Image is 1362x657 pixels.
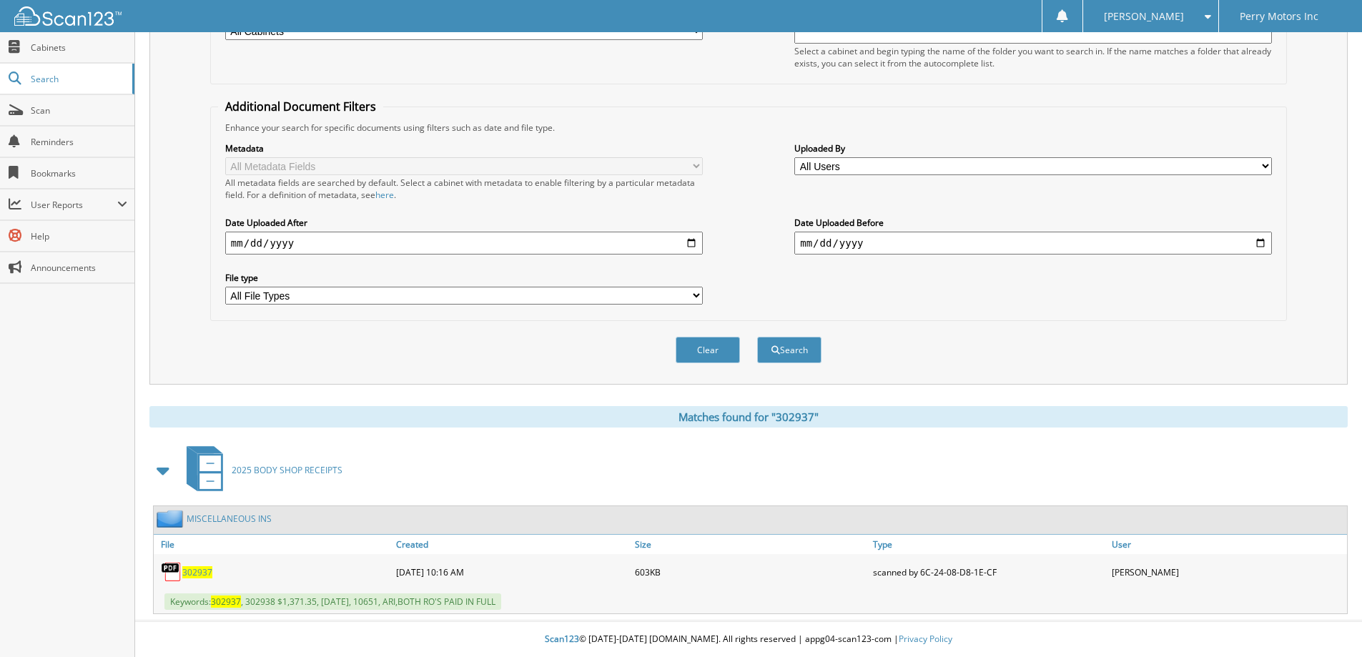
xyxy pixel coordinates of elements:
[225,142,703,154] label: Metadata
[899,633,952,645] a: Privacy Policy
[631,535,870,554] a: Size
[545,633,579,645] span: Scan123
[187,513,272,525] a: MISCELLANEOUS INS
[149,406,1348,428] div: Matches found for "302937"
[375,189,394,201] a: here
[135,622,1362,657] div: © [DATE]-[DATE] [DOMAIN_NAME]. All rights reserved | appg04-scan123-com |
[161,561,182,583] img: PDF.png
[31,167,127,179] span: Bookmarks
[182,566,212,578] a: 302937
[757,337,821,363] button: Search
[218,122,1279,134] div: Enhance your search for specific documents using filters such as date and file type.
[218,99,383,114] legend: Additional Document Filters
[393,535,631,554] a: Created
[869,558,1108,586] div: scanned by 6C-24-08-D8-1E-CF
[31,73,125,85] span: Search
[794,232,1272,255] input: end
[211,596,241,608] span: 302937
[676,337,740,363] button: Clear
[794,142,1272,154] label: Uploaded By
[178,442,342,498] a: 2025 BODY SHOP RECEIPTS
[31,136,127,148] span: Reminders
[1104,12,1184,21] span: [PERSON_NAME]
[225,177,703,201] div: All metadata fields are searched by default. Select a cabinet with metadata to enable filtering b...
[31,262,127,274] span: Announcements
[869,535,1108,554] a: Type
[1108,558,1347,586] div: [PERSON_NAME]
[225,232,703,255] input: start
[225,217,703,229] label: Date Uploaded After
[1240,12,1318,21] span: Perry Motors Inc
[1291,588,1362,657] iframe: Chat Widget
[157,510,187,528] img: folder2.png
[164,593,501,610] span: Keywords: , 302938 $1,371.35, [DATE], 10651, ARI,BOTH RO'S PAID IN FULL
[31,199,117,211] span: User Reports
[31,41,127,54] span: Cabinets
[154,535,393,554] a: File
[393,558,631,586] div: [DATE] 10:16 AM
[31,230,127,242] span: Help
[31,104,127,117] span: Scan
[14,6,122,26] img: scan123-logo-white.svg
[794,217,1272,229] label: Date Uploaded Before
[225,272,703,284] label: File type
[631,558,870,586] div: 603KB
[1108,535,1347,554] a: User
[794,45,1272,69] div: Select a cabinet and begin typing the name of the folder you want to search in. If the name match...
[232,464,342,476] span: 2025 BODY SHOP RECEIPTS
